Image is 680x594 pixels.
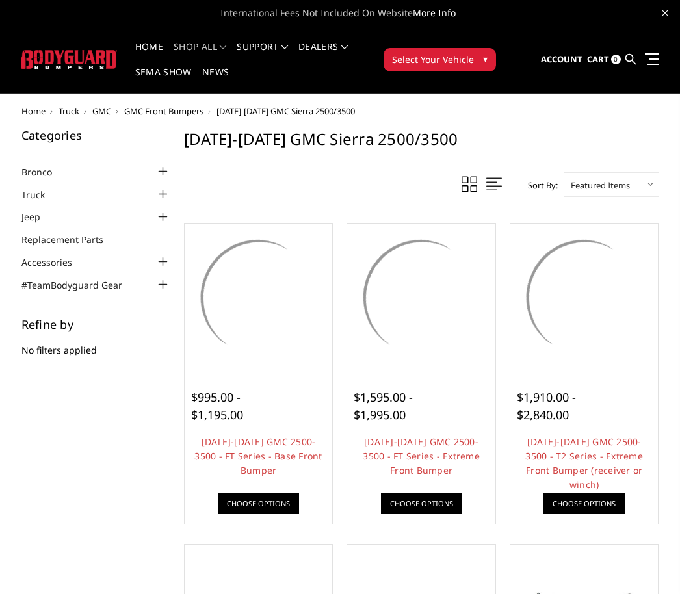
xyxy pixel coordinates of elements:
a: Truck [21,188,61,201]
a: Replacement Parts [21,233,120,246]
a: GMC Front Bumpers [124,105,203,117]
a: [DATE]-[DATE] GMC 2500-3500 - T2 Series - Extreme Front Bumper (receiver or winch) [525,435,643,491]
span: Cart [587,53,609,65]
a: 2024-2025 GMC 2500-3500 - T2 Series - Extreme Front Bumper (receiver or winch) 2024-2025 GMC 2500... [514,227,655,368]
a: Choose Options [218,493,299,514]
a: News [202,68,229,93]
div: No filters applied [21,318,171,370]
span: ▾ [483,52,488,66]
a: shop all [174,42,226,68]
a: #TeamBodyguard Gear [21,278,138,292]
a: 2024-2025 GMC 2500-3500 - FT Series - Base Front Bumper 2024-2025 GMC 2500-3500 - FT Series - Bas... [188,227,330,368]
img: BODYGUARD BUMPERS [21,50,117,69]
img: 2024-2025 GMC 2500-3500 - FT Series - Base Front Bumper [188,227,330,368]
a: Support [237,42,288,68]
h5: Categories [21,129,171,141]
span: Select Your Vehicle [392,53,474,66]
a: SEMA Show [135,68,192,93]
span: 0 [611,55,621,64]
a: [DATE]-[DATE] GMC 2500-3500 - FT Series - Base Front Bumper [194,435,322,476]
span: [DATE]-[DATE] GMC Sierra 2500/3500 [216,105,355,117]
span: $1,910.00 - $2,840.00 [517,389,576,422]
img: 2024-2025 GMC 2500-3500 - FT Series - Extreme Front Bumper [350,227,492,368]
span: $1,595.00 - $1,995.00 [354,389,413,422]
a: 2024-2025 GMC 2500-3500 - FT Series - Extreme Front Bumper 2024-2025 GMC 2500-3500 - FT Series - ... [350,227,492,368]
a: Account [541,42,582,77]
a: Bronco [21,165,68,179]
a: Dealers [298,42,348,68]
a: GMC [92,105,111,117]
a: Home [21,105,46,117]
a: Cart 0 [587,42,621,77]
a: Choose Options [381,493,462,514]
span: $995.00 - $1,195.00 [191,389,243,422]
img: 2024-2025 GMC 2500-3500 - T2 Series - Extreme Front Bumper (receiver or winch) [514,227,655,368]
a: Truck [59,105,79,117]
a: Jeep [21,210,57,224]
a: [DATE]-[DATE] GMC 2500-3500 - FT Series - Extreme Front Bumper [363,435,480,476]
h5: Refine by [21,318,171,330]
h1: [DATE]-[DATE] GMC Sierra 2500/3500 [184,129,659,159]
button: Select Your Vehicle [384,48,496,71]
a: Home [135,42,163,68]
a: Accessories [21,255,88,269]
label: Sort By: [521,175,558,195]
a: Choose Options [543,493,625,514]
span: Account [541,53,582,65]
a: More Info [413,6,456,19]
